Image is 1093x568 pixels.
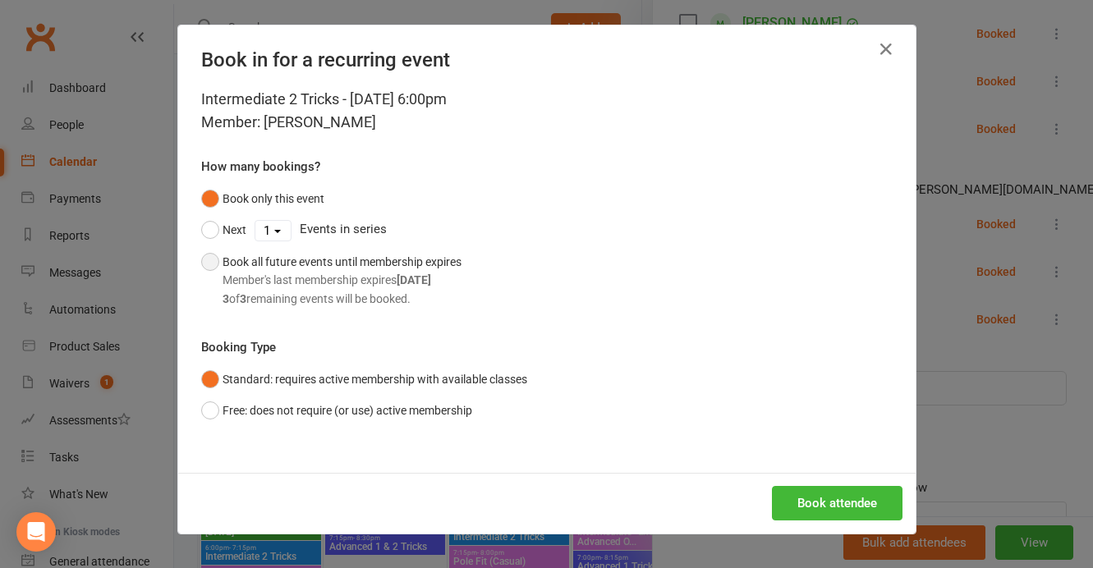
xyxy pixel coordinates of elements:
button: Book all future events until membership expiresMember's last membership expires[DATE]3of3remainin... [201,246,462,314]
button: Close [873,36,899,62]
button: Book only this event [201,183,324,214]
button: Standard: requires active membership with available classes [201,364,527,395]
strong: 3 [240,292,246,305]
div: of remaining events will be booked. [223,290,462,308]
div: Events in series [201,214,893,245]
strong: 3 [223,292,229,305]
strong: [DATE] [397,273,431,286]
button: Free: does not require (or use) active membership [201,395,472,426]
div: Open Intercom Messenger [16,512,56,552]
div: Intermediate 2 Tricks - [DATE] 6:00pm Member: [PERSON_NAME] [201,88,893,134]
label: Booking Type [201,337,276,357]
button: Next [201,214,246,245]
h4: Book in for a recurring event [201,48,893,71]
label: How many bookings? [201,157,320,176]
button: Book attendee [772,486,902,520]
div: Member's last membership expires [223,271,462,289]
div: Book all future events until membership expires [223,253,462,308]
